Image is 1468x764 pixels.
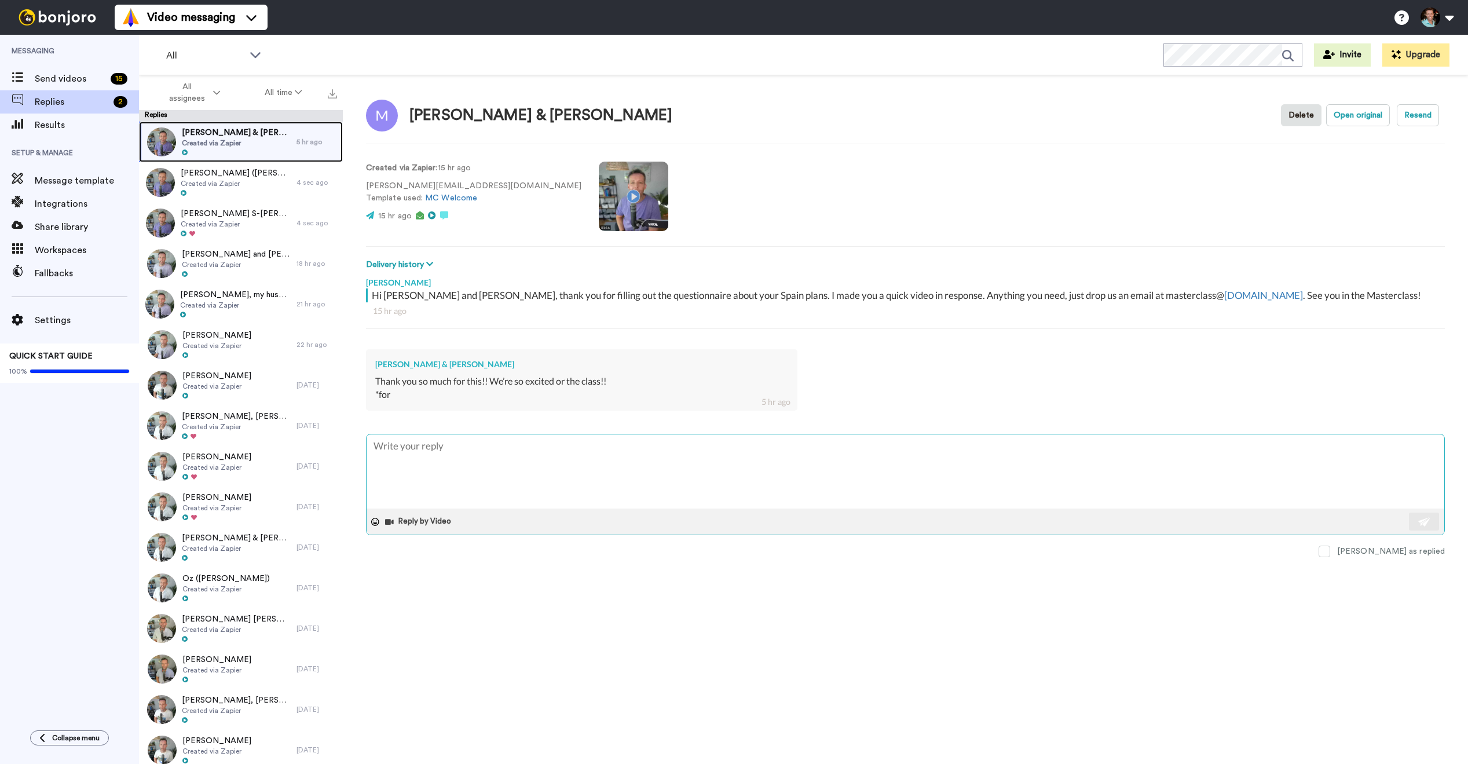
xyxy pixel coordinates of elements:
img: af2f56d8-fe72-4a66-9c2b-4acd31d6b90f-thumb.jpg [148,452,177,481]
span: QUICK START GUIDE [9,352,93,360]
a: [PERSON_NAME]Created via Zapier[DATE] [139,487,343,527]
div: [DATE] [296,421,337,430]
div: Thank you so much for this!! We’re so excited or the class!! [375,375,788,388]
span: [PERSON_NAME] S-[PERSON_NAME] & [PERSON_NAME] [181,208,291,220]
button: All time [243,82,325,103]
button: Upgrade [1382,43,1449,67]
span: Send videos [35,72,106,86]
span: [PERSON_NAME] [182,735,251,747]
span: Created via Zapier [182,138,291,148]
img: send-white.svg [1418,517,1431,527]
span: All assignees [164,81,211,104]
span: [PERSON_NAME] [182,654,251,666]
div: [DATE] [296,745,337,755]
img: d4529c58-71d0-4565-a29c-842a7d7b5695-thumb.jpg [148,330,177,359]
div: 2 [114,96,127,108]
div: [PERSON_NAME] [366,271,1445,288]
span: Created via Zapier [182,341,251,350]
div: [DATE] [296,664,337,674]
a: [PERSON_NAME]Created via Zapier22 hr ago [139,324,343,365]
span: [PERSON_NAME], [PERSON_NAME] [182,694,291,706]
span: [PERSON_NAME] [182,451,251,463]
a: [PERSON_NAME] and [PERSON_NAME]Created via Zapier18 hr ago [139,243,343,284]
div: [DATE] [296,543,337,552]
div: [PERSON_NAME] & [PERSON_NAME] [409,107,672,124]
a: [PERSON_NAME], [PERSON_NAME]Created via Zapier[DATE] [139,405,343,446]
span: All [166,49,244,63]
img: 1d78c754-7877-44d1-aa02-823a19ad6c45-thumb.jpg [147,533,176,562]
span: [PERSON_NAME] [182,492,251,503]
span: Created via Zapier [181,220,291,229]
div: 18 hr ago [296,259,337,268]
a: [PERSON_NAME] & [PERSON_NAME]Created via Zapier5 hr ago [139,122,343,162]
span: Created via Zapier [182,260,291,269]
span: Video messaging [147,9,235,25]
span: Collapse menu [52,733,100,743]
img: 568435b7-a572-4df2-8684-e124d6ae797e-thumb.jpg [146,168,175,197]
span: Message template [35,174,139,188]
span: [PERSON_NAME], [PERSON_NAME] [182,411,291,422]
a: [PERSON_NAME] ([PERSON_NAME] and [PERSON_NAME])Created via Zapier4 sec ago [139,162,343,203]
span: Settings [35,313,139,327]
span: [PERSON_NAME] [182,370,251,382]
a: [PERSON_NAME], [PERSON_NAME]Created via Zapier[DATE] [139,689,343,730]
span: Results [35,118,139,132]
button: Delete [1281,104,1321,126]
span: [PERSON_NAME] [182,330,251,341]
span: Created via Zapier [182,422,291,432]
a: Oz ([PERSON_NAME])Created via Zapier[DATE] [139,568,343,608]
a: [PERSON_NAME] S-[PERSON_NAME] & [PERSON_NAME]Created via Zapier4 sec ago [139,203,343,243]
p: : 15 hr ago [366,162,581,174]
div: [DATE] [296,381,337,390]
button: Invite [1314,43,1371,67]
div: Replies [139,110,343,122]
img: 238fae6d-6132-4ce1-a9fa-be0135bdc4c2-thumb.jpg [147,411,176,440]
img: 2101aa5f-318e-4075-82e1-57f3f9e858cb-thumb.jpg [147,249,176,278]
div: [DATE] [296,624,337,633]
img: Image of Marnie & Ricky Hards [366,100,398,131]
button: Reply by Video [384,513,455,531]
a: [PERSON_NAME]Created via Zapier[DATE] [139,365,343,405]
button: Export all results that match these filters now. [324,84,341,101]
span: Created via Zapier [182,625,291,634]
span: [PERSON_NAME] & [PERSON_NAME] [182,532,291,544]
div: 22 hr ago [296,340,337,349]
span: [PERSON_NAME], my husband [PERSON_NAME], and our two kids [PERSON_NAME] (age [DEMOGRAPHIC_DATA]) ... [180,289,291,301]
span: Created via Zapier [182,584,270,594]
span: Created via Zapier [182,544,291,553]
span: Fallbacks [35,266,139,280]
img: 648155f2-7a2e-4a44-a1a4-2bf1d8257b51-thumb.jpg [147,695,176,724]
img: bc6e5329-5e82-475e-8b3c-04db92e7dd70-thumb.jpg [148,371,177,400]
p: [PERSON_NAME][EMAIL_ADDRESS][DOMAIN_NAME] Template used: [366,180,581,204]
div: 15 hr ago [373,305,1438,317]
button: Delivery history [366,258,437,271]
a: [DOMAIN_NAME] [1224,289,1303,301]
span: Created via Zapier [181,179,291,188]
a: [PERSON_NAME]Created via Zapier[DATE] [139,446,343,487]
a: [PERSON_NAME]Created via Zapier[DATE] [139,649,343,689]
span: Created via Zapier [182,706,291,715]
span: Integrations [35,197,139,211]
div: [DATE] [296,705,337,714]
a: [PERSON_NAME], my husband [PERSON_NAME], and our two kids [PERSON_NAME] (age [DEMOGRAPHIC_DATA]) ... [139,284,343,324]
div: [PERSON_NAME] & [PERSON_NAME] [375,359,788,370]
img: vm-color.svg [122,8,140,27]
span: 100% [9,367,27,376]
span: Created via Zapier [182,666,251,675]
div: [DATE] [296,502,337,511]
button: Collapse menu [30,730,109,745]
img: a86dd238-ea13-4459-93af-1c64c4907583-thumb.jpg [148,573,177,602]
span: [PERSON_NAME] & [PERSON_NAME] [182,127,291,138]
span: Created via Zapier [182,463,251,472]
button: Open original [1326,104,1390,126]
span: Created via Zapier [182,382,251,391]
img: a35d1ea9-4b30-4ff7-b7c2-723e58819150-thumb.jpg [148,492,177,521]
img: 2ee1ddf5-1bd2-4457-9abd-17c42a6850f9-thumb.jpg [147,127,176,156]
span: [PERSON_NAME] and [PERSON_NAME] [182,248,291,260]
button: Resend [1397,104,1439,126]
strong: Created via Zapier [366,164,435,172]
img: 320c3a44-3b99-488f-b097-7365a407dac2-thumb.jpg [148,655,177,683]
span: [PERSON_NAME] [PERSON_NAME] [182,613,291,625]
div: [PERSON_NAME] as replied [1337,546,1445,557]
